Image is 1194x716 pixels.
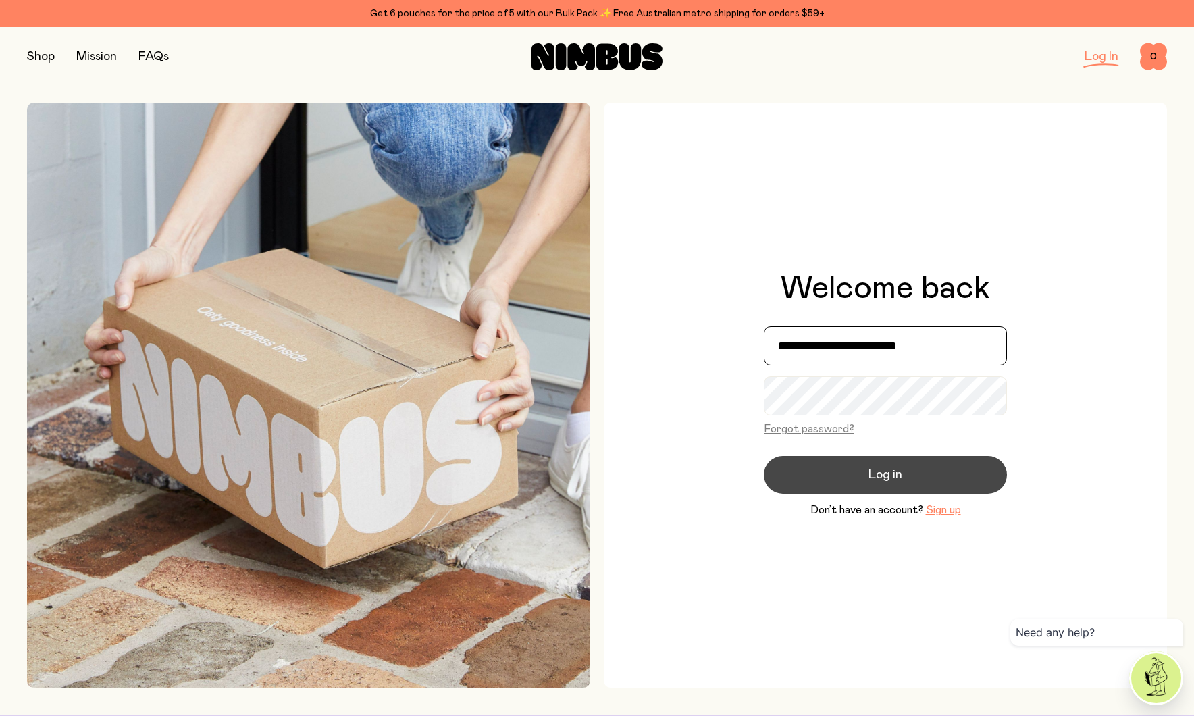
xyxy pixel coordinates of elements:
[76,51,117,63] a: Mission
[781,272,990,305] h1: Welcome back
[764,456,1007,494] button: Log in
[810,502,923,518] span: Don’t have an account?
[868,465,902,484] span: Log in
[27,103,590,688] img: Picking up Nimbus mailer from doorstep
[926,502,961,518] button: Sign up
[138,51,169,63] a: FAQs
[1010,619,1183,646] div: Need any help?
[1131,653,1181,703] img: agent
[1085,51,1118,63] a: Log In
[764,421,854,437] button: Forgot password?
[27,5,1167,22] div: Get 6 pouches for the price of 5 with our Bulk Pack ✨ Free Australian metro shipping for orders $59+
[1140,43,1167,70] button: 0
